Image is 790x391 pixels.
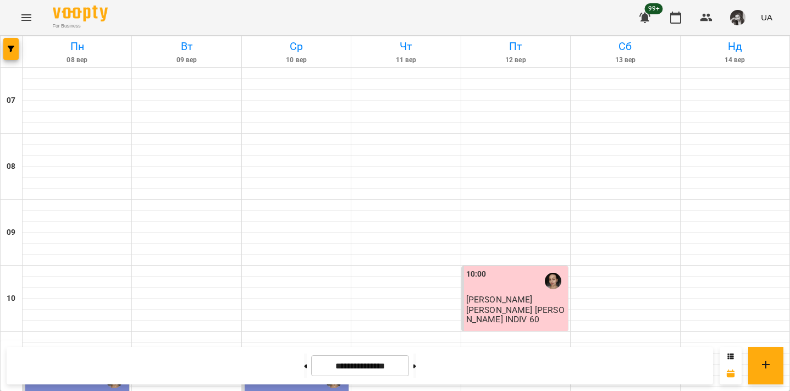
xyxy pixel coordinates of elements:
[682,55,788,65] h6: 14 вер
[134,55,239,65] h6: 09 вер
[466,268,487,280] label: 10:00
[682,38,788,55] h6: Нд
[7,227,15,239] h6: 09
[545,273,561,289] img: Тимченко Вікторія
[24,38,130,55] h6: Пн
[572,55,678,65] h6: 13 вер
[572,38,678,55] h6: Сб
[353,38,458,55] h6: Чт
[13,4,40,31] button: Menu
[24,55,130,65] h6: 08 вер
[134,38,239,55] h6: Вт
[7,293,15,305] h6: 10
[7,95,15,107] h6: 07
[463,55,568,65] h6: 12 вер
[466,305,566,324] p: [PERSON_NAME] [PERSON_NAME] INDIV 60
[761,12,772,23] span: UA
[244,38,349,55] h6: Ср
[463,38,568,55] h6: Пт
[466,294,533,305] span: [PERSON_NAME]
[244,55,349,65] h6: 10 вер
[53,23,108,30] span: For Business
[353,55,458,65] h6: 11 вер
[756,7,777,27] button: UA
[645,3,663,14] span: 99+
[730,10,745,25] img: 0dd478c4912f2f2e7b05d6c829fd2aac.png
[7,161,15,173] h6: 08
[53,5,108,21] img: Voopty Logo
